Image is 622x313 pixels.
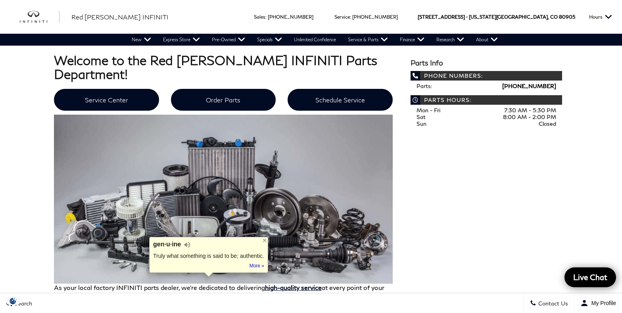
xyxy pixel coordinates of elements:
[20,11,60,23] a: infiniti
[431,34,470,46] a: Research
[411,71,562,81] span: Phone Numbers:
[254,14,265,20] span: Sales
[54,115,393,284] img: INFINITI Parts Department
[352,14,398,20] a: [PHONE_NUMBER]
[20,11,60,23] img: INFINITI
[394,34,431,46] a: Finance
[288,34,342,46] a: Unlimited Confidence
[4,297,22,305] section: Click to Open Cookie Consent Modal
[268,14,313,20] a: [PHONE_NUMBER]
[588,300,616,306] span: My Profile
[503,113,556,120] span: 8:00 AM - 2:00 PM
[12,300,32,307] span: Search
[470,34,504,46] a: About
[71,12,169,22] a: Red [PERSON_NAME] INFINITI
[350,14,351,20] span: :
[417,113,426,120] span: Sat
[126,34,504,46] nav: Main Navigation
[251,34,288,46] a: Specials
[265,284,322,291] a: high-quality service
[417,107,440,113] span: Mon - Fri
[411,59,562,67] h3: Parts Info
[342,34,394,46] a: Service & Parts
[504,107,556,113] span: 7:30 AM - 5:30 PM
[54,89,159,111] a: Service Center
[206,34,251,46] a: Pre-Owned
[418,14,575,20] a: [STREET_ADDRESS] • [US_STATE][GEOGRAPHIC_DATA], CO 80905
[157,34,206,46] a: Express Store
[417,120,426,127] span: Sun
[71,13,169,21] span: Red [PERSON_NAME] INFINITI
[536,300,568,307] span: Contact Us
[288,89,393,111] a: Schedule Service
[334,14,350,20] span: Service
[502,83,556,89] a: [PHONE_NUMBER]
[54,52,377,82] strong: Welcome to the Red [PERSON_NAME] INFINITI Parts Department!
[265,14,267,20] span: :
[574,293,622,313] button: Open user profile menu
[417,83,432,89] span: Parts:
[411,95,562,105] span: Parts Hours:
[126,34,157,46] a: New
[539,120,556,127] span: Closed
[569,272,611,282] span: Live Chat
[564,267,616,287] a: Live Chat
[171,89,276,111] a: Order Parts
[4,297,22,305] img: Opt-Out Icon
[54,115,393,306] p: As your local factory INFINITI parts dealer, we’re dedicated to delivering at every point of your...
